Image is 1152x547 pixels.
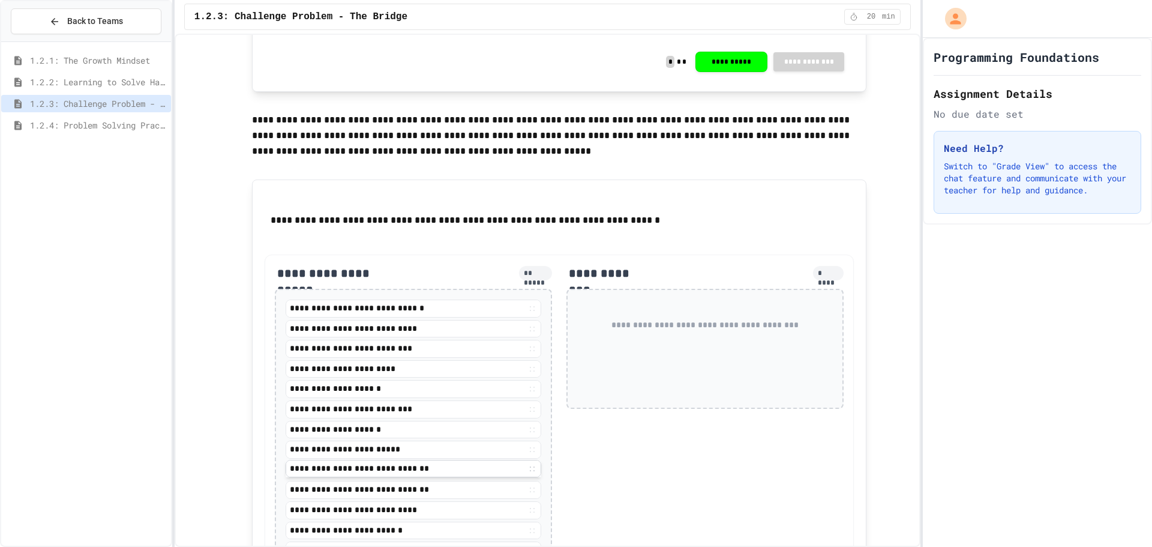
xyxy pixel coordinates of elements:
h3: Need Help? [944,141,1131,156]
span: Back to Teams [67,15,123,28]
div: No due date set [934,107,1141,121]
span: 1.2.2: Learning to Solve Hard Problems [30,76,166,88]
span: 1.2.1: The Growth Mindset [30,54,166,67]
span: 1.2.3: Challenge Problem - The Bridge [30,97,166,110]
div: My Account [932,5,970,32]
span: 1.2.4: Problem Solving Practice [30,119,166,131]
span: 20 [862,12,881,22]
p: Switch to "Grade View" to access the chat feature and communicate with your teacher for help and ... [944,160,1131,196]
button: Back to Teams [11,8,161,34]
h1: Programming Foundations [934,49,1099,65]
h2: Assignment Details [934,85,1141,102]
span: 1.2.3: Challenge Problem - The Bridge [194,10,407,24]
span: min [882,12,895,22]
